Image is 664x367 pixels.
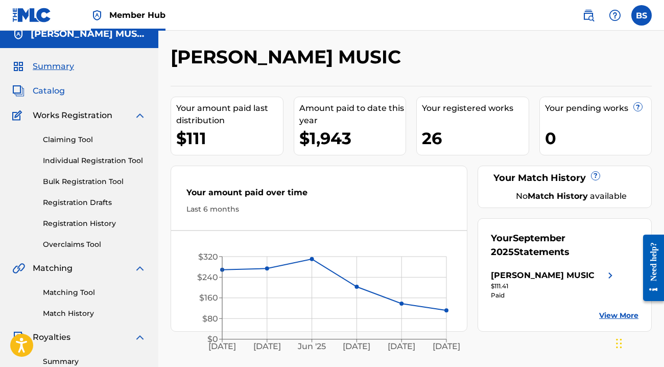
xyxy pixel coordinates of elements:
[433,341,460,351] tspan: [DATE]
[253,341,281,351] tspan: [DATE]
[491,233,565,258] span: September 2025
[43,356,146,367] a: Summary
[43,134,146,145] a: Claiming Tool
[343,341,370,351] tspan: [DATE]
[202,314,218,324] tspan: $80
[176,102,283,127] div: Your amount paid last distribution
[12,85,25,97] img: Catalog
[12,331,25,343] img: Royalties
[635,226,664,310] iframe: Resource Center
[422,127,529,150] div: 26
[43,218,146,229] a: Registration History
[504,190,638,202] div: No available
[299,102,406,127] div: Amount paid to date this year
[491,282,616,291] div: $111.41
[33,60,74,73] span: Summary
[578,5,599,26] a: Public Search
[31,28,146,40] h5: STREICHER MUSIC
[545,127,652,150] div: 0
[616,328,622,359] div: Drag
[599,310,638,321] a: View More
[207,334,218,344] tspan: $0
[134,262,146,274] img: expand
[582,9,595,21] img: search
[491,171,638,185] div: Your Match History
[43,308,146,319] a: Match History
[634,103,642,111] span: ?
[12,262,25,274] img: Matching
[12,8,52,22] img: MLC Logo
[43,239,146,250] a: Overclaims Tool
[604,269,616,282] img: right chevron icon
[43,197,146,208] a: Registration Drafts
[491,232,638,259] div: Your Statements
[528,191,588,201] strong: Match History
[631,5,652,26] div: User Menu
[43,287,146,298] a: Matching Tool
[33,109,112,122] span: Works Registration
[134,109,146,122] img: expand
[33,85,65,97] span: Catalog
[297,341,326,351] tspan: Jun '25
[186,204,452,215] div: Last 6 months
[171,45,406,68] h2: [PERSON_NAME] MUSIC
[388,341,415,351] tspan: [DATE]
[12,85,65,97] a: CatalogCatalog
[134,331,146,343] img: expand
[12,109,26,122] img: Works Registration
[299,127,406,150] div: $1,943
[198,252,218,262] tspan: $320
[33,262,73,274] span: Matching
[197,272,218,282] tspan: $240
[12,60,25,73] img: Summary
[491,291,616,300] div: Paid
[613,318,664,367] iframe: Chat Widget
[176,127,283,150] div: $111
[609,9,621,21] img: help
[43,155,146,166] a: Individual Registration Tool
[199,293,218,303] tspan: $160
[109,9,165,21] span: Member Hub
[12,60,74,73] a: SummarySummary
[591,172,600,180] span: ?
[422,102,529,114] div: Your registered works
[605,5,625,26] div: Help
[186,187,452,204] div: Your amount paid over time
[33,331,70,343] span: Royalties
[491,269,616,300] a: [PERSON_NAME] MUSICright chevron icon$111.41Paid
[208,341,236,351] tspan: [DATE]
[91,9,103,21] img: Top Rightsholder
[491,269,595,282] div: [PERSON_NAME] MUSIC
[12,28,25,40] img: Accounts
[545,102,652,114] div: Your pending works
[43,176,146,187] a: Bulk Registration Tool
